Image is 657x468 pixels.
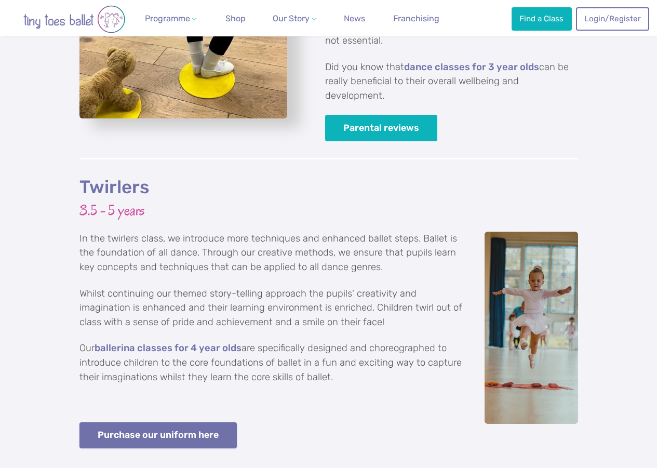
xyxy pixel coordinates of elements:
[404,62,539,73] a: dance classes for 3 year olds
[145,14,190,23] span: Programme
[512,7,572,30] a: Find a Class
[344,14,365,23] span: News
[79,201,578,220] h3: 3.5 - 5 years
[269,8,320,29] a: Our Story
[576,7,649,30] a: Login/Register
[141,8,201,29] a: Programme
[273,14,310,23] span: Our Story
[79,176,578,199] h2: Twirlers
[325,60,578,103] p: Did you know that can be really beneficial to their overall wellbeing and development.
[221,8,250,29] a: Shop
[340,8,369,29] a: News
[79,422,237,449] a: Purchase our uniform here
[12,5,137,33] img: tiny toes ballet
[79,287,578,330] p: Whilst continuing our themed story-telling approach the pupils' creativity and imagination is enh...
[393,14,439,23] span: Franchising
[95,343,242,354] a: ballerina classes for 4 year olds
[325,115,438,141] a: Parental reviews
[79,341,578,384] p: Our are specifically designed and choreographed to introduce children to the core foundations of ...
[389,8,444,29] a: Franchising
[79,232,578,275] p: In the twirlers class, we introduce more techniques and enhanced ballet steps. Ballet is the foun...
[225,14,246,23] span: Shop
